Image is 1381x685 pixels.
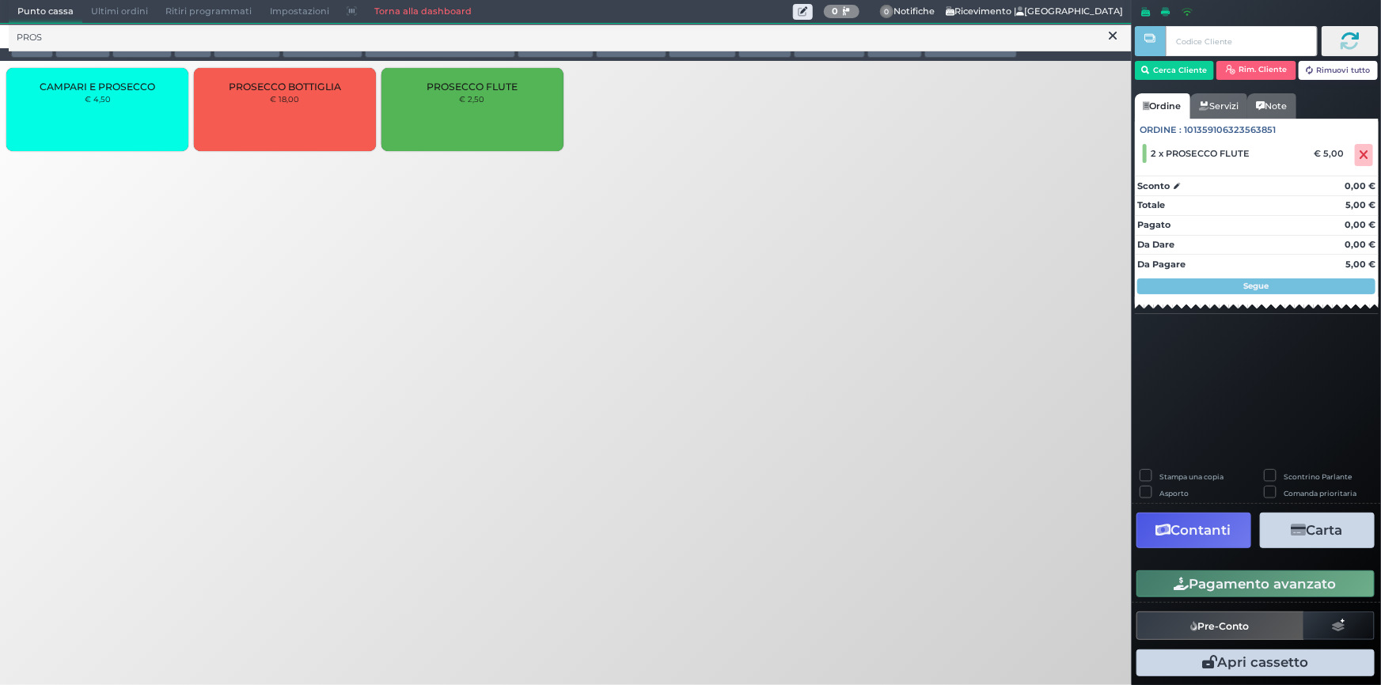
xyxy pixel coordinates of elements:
button: Contanti [1136,513,1251,548]
strong: Da Pagare [1137,259,1186,270]
label: Comanda prioritaria [1284,488,1357,498]
label: Stampa una copia [1159,471,1224,482]
a: Ordine [1135,93,1190,119]
input: Codice Cliente [1166,26,1317,56]
strong: Sconto [1137,180,1170,193]
strong: Da Dare [1137,239,1174,250]
label: Asporto [1159,488,1189,498]
span: 101359106323563851 [1185,123,1277,137]
strong: 0,00 € [1345,180,1375,191]
b: 0 [832,6,838,17]
strong: Segue [1244,281,1269,291]
small: € 2,50 [460,94,485,104]
strong: 5,00 € [1345,259,1375,270]
button: Pagamento avanzato [1136,570,1375,597]
span: Ritiri programmati [157,1,260,23]
input: Ricerca articolo [9,24,1132,51]
small: € 4,50 [85,94,111,104]
button: Rim. Cliente [1216,61,1296,80]
span: Impostazioni [261,1,338,23]
span: Ultimi ordini [82,1,157,23]
span: 0 [880,5,894,19]
span: CAMPARI E PROSECCO [40,81,155,93]
span: Punto cassa [9,1,82,23]
button: Carta [1260,513,1375,548]
strong: 0,00 € [1345,219,1375,230]
button: Rimuovi tutto [1299,61,1379,80]
label: Scontrino Parlante [1284,471,1353,482]
strong: 0,00 € [1345,239,1375,250]
strong: Pagato [1137,219,1170,230]
span: 2 x PROSECCO FLUTE [1151,148,1250,159]
span: PROSECCO BOTTIGLIA [229,81,341,93]
button: Cerca Cliente [1135,61,1215,80]
strong: Totale [1137,199,1165,210]
a: Note [1247,93,1296,119]
strong: 5,00 € [1345,199,1375,210]
small: € 18,00 [270,94,299,104]
a: Servizi [1190,93,1247,119]
button: Pre-Conto [1136,611,1304,640]
span: Ordine : [1140,123,1182,137]
a: Torna alla dashboard [366,1,480,23]
div: € 5,00 [1311,148,1352,159]
button: Apri cassetto [1136,649,1375,676]
span: PROSECCO FLUTE [427,81,518,93]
